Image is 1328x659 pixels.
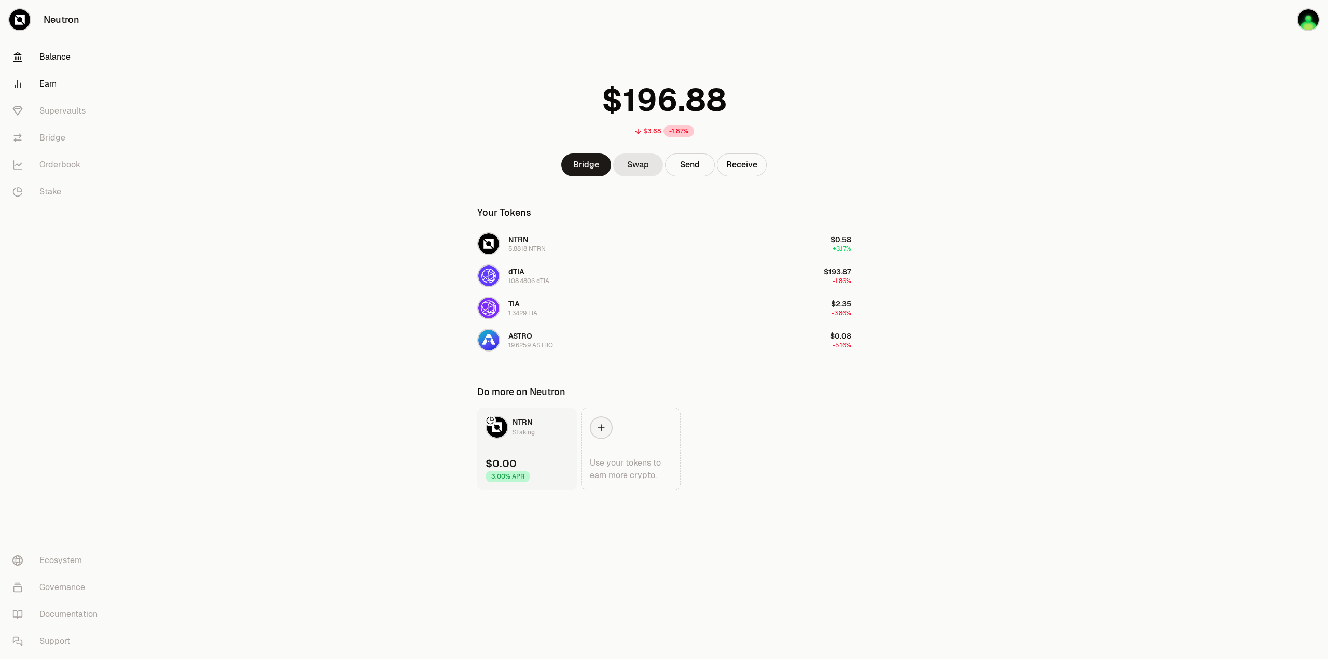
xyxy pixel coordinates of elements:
img: NTRN Logo [487,417,507,438]
div: 5.8818 NTRN [508,245,546,253]
a: Governance [4,574,112,601]
button: dTIA LogodTIA108.4806 dTIA$193.87-1.86% [471,260,857,291]
img: NTRN Logo [478,233,499,254]
button: TIA LogoTIA1.3429 TIA$2.35-3.86% [471,292,857,324]
button: Send [665,153,715,176]
span: NTRN [508,235,528,244]
button: ASTRO LogoASTRO19.6259 ASTRO$0.08-5.16% [471,325,857,356]
div: -1.87% [663,125,694,137]
img: ASTRO Logo [478,330,499,350]
span: +3.17% [833,245,851,253]
a: Ecosystem [4,547,112,574]
span: $193.87 [824,267,851,276]
img: dTIA Logo [478,265,499,286]
a: Stake [4,178,112,205]
span: dTIA [508,267,524,276]
a: Orderbook [4,151,112,178]
button: Receive [717,153,767,176]
a: Supervaults [4,97,112,124]
a: Swap [613,153,663,176]
a: NTRN LogoNTRNStaking$0.003.00% APR [477,408,577,490]
div: Staking [513,427,535,438]
a: Documentation [4,601,112,628]
span: $2.35 [831,299,851,309]
img: TIA Logo [478,298,499,318]
span: $0.58 [831,235,851,244]
div: Do more on Neutron [477,385,565,399]
div: $0.00 [486,456,517,471]
a: Bridge [561,153,611,176]
a: Support [4,628,112,655]
div: 108.4806 dTIA [508,277,549,285]
a: Earn [4,71,112,97]
div: Your Tokens [477,205,531,220]
div: 3.00% APR [486,471,530,482]
img: 렛쟈 [1298,9,1319,30]
span: -1.86% [833,277,851,285]
div: $3.68 [643,127,661,135]
a: Balance [4,44,112,71]
span: NTRN [513,417,532,427]
span: TIA [508,299,520,309]
button: NTRN LogoNTRN5.8818 NTRN$0.58+3.17% [471,228,857,259]
span: ASTRO [508,331,532,341]
span: -3.86% [832,309,851,317]
span: -5.16% [833,341,851,349]
a: Bridge [4,124,112,151]
span: $0.08 [830,331,851,341]
div: 1.3429 TIA [508,309,537,317]
div: Use your tokens to earn more crypto. [590,457,672,482]
div: 19.6259 ASTRO [508,341,553,349]
a: Use your tokens to earn more crypto. [581,408,681,490]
